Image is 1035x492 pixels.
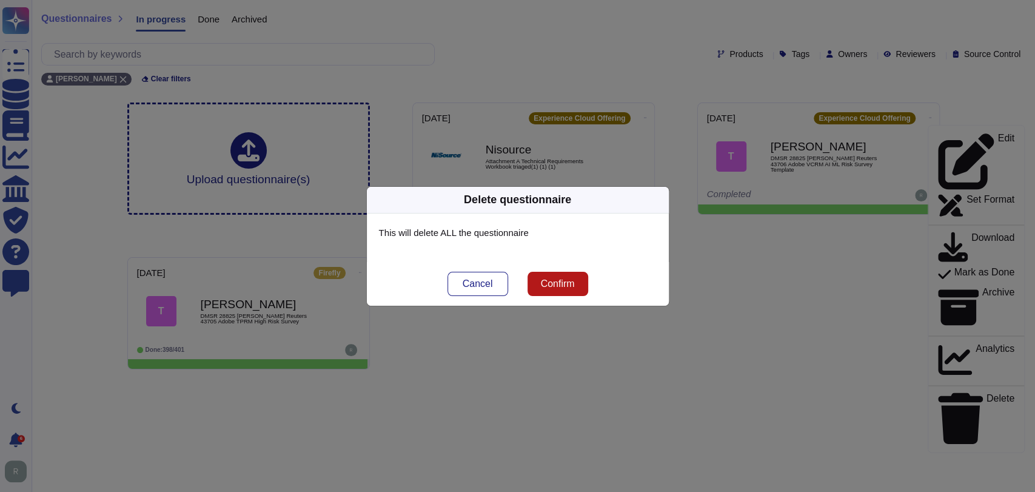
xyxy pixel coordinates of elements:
[540,279,574,289] span: Confirm
[464,192,571,208] div: Delete questionnaire
[463,279,493,289] span: Cancel
[379,226,657,240] p: This will delete ALL the questionnaire
[528,272,588,296] button: Confirm
[447,272,508,296] button: Cancel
